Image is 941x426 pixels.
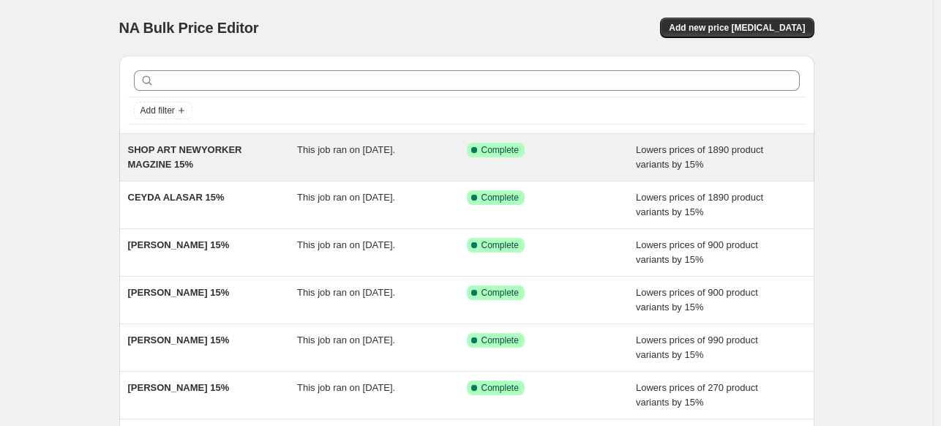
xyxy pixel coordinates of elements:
span: Add new price [MEDICAL_DATA] [669,22,805,34]
button: Add filter [134,102,192,119]
span: Lowers prices of 990 product variants by 15% [636,335,758,360]
span: NA Bulk Price Editor [119,20,259,36]
span: This job ran on [DATE]. [297,382,395,393]
span: Lowers prices of 900 product variants by 15% [636,239,758,265]
span: Lowers prices of 270 product variants by 15% [636,382,758,408]
span: This job ran on [DATE]. [297,239,395,250]
span: SHOP ART NEWYORKER MAGZINE 15% [128,144,242,170]
span: Complete [481,382,519,394]
span: CEYDA ALASAR 15% [128,192,225,203]
span: Complete [481,144,519,156]
span: Lowers prices of 900 product variants by 15% [636,287,758,313]
span: Add filter [140,105,175,116]
span: Complete [481,239,519,251]
span: This job ran on [DATE]. [297,335,395,345]
span: Lowers prices of 1890 product variants by 15% [636,192,763,217]
span: This job ran on [DATE]. [297,287,395,298]
span: [PERSON_NAME] 15% [128,382,230,393]
span: Complete [481,192,519,203]
span: This job ran on [DATE]. [297,144,395,155]
span: Complete [481,287,519,299]
span: [PERSON_NAME] 15% [128,335,230,345]
span: Lowers prices of 1890 product variants by 15% [636,144,763,170]
span: This job ran on [DATE]. [297,192,395,203]
span: Complete [481,335,519,346]
span: [PERSON_NAME] 15% [128,287,230,298]
button: Add new price [MEDICAL_DATA] [660,18,814,38]
span: [PERSON_NAME] 15% [128,239,230,250]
